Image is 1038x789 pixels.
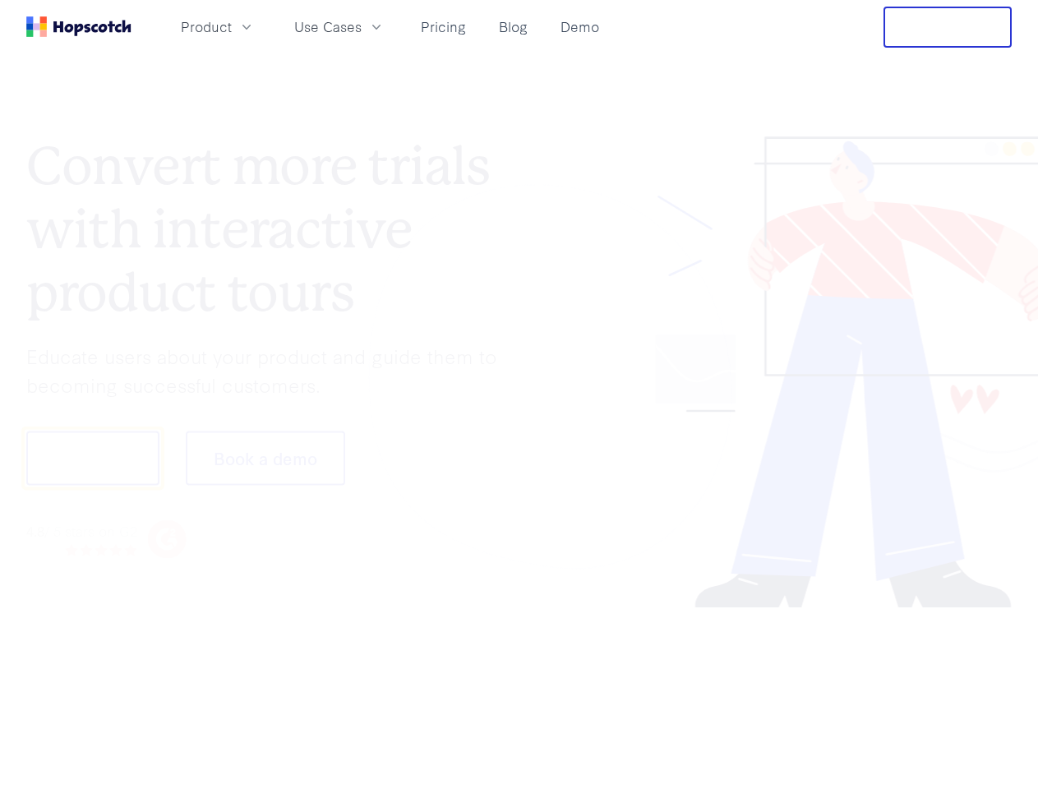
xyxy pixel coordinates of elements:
span: Use Cases [294,16,362,37]
a: Pricing [414,13,473,40]
button: Use Cases [284,13,394,40]
a: Blog [492,13,534,40]
a: Home [26,16,131,37]
span: Product [181,16,232,37]
h1: Convert more trials with interactive product tours [26,135,519,324]
button: Show me! [26,431,159,486]
strong: 4.8 [26,520,44,539]
button: Free Trial [883,7,1012,48]
button: Product [171,13,265,40]
p: Educate users about your product and guide them to becoming successful customers. [26,341,519,398]
a: Demo [554,13,606,40]
button: Book a demo [186,431,345,486]
div: / 5 stars on G2 [26,520,137,541]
